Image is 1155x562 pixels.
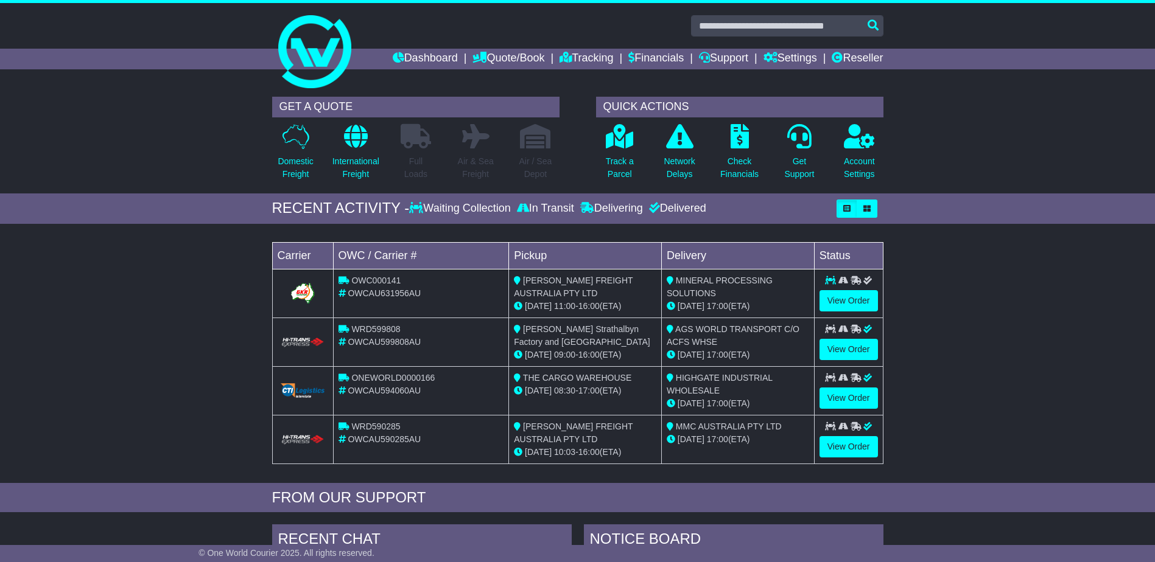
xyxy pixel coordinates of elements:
[272,97,560,117] div: GET A QUOTE
[525,447,552,457] span: [DATE]
[554,301,575,311] span: 11:00
[578,301,600,311] span: 16:00
[333,242,509,269] td: OWC / Carrier #
[678,350,704,359] span: [DATE]
[514,276,633,298] span: [PERSON_NAME] FREIGHT AUSTRALIA PTY LTD
[272,242,333,269] td: Carrier
[332,155,379,181] p: International Freight
[393,49,458,69] a: Dashboard
[678,301,704,311] span: [DATE]
[277,123,314,187] a: DomesticFreight
[667,349,809,361] div: (ETA)
[820,436,878,457] a: View Order
[707,350,728,359] span: 17:00
[764,49,817,69] a: Settings
[667,276,773,298] span: MINERAL PROCESSING SOLUTIONS
[678,398,704,408] span: [DATE]
[401,155,431,181] p: Full Loads
[667,433,809,446] div: (ETA)
[707,301,728,311] span: 17:00
[667,300,809,313] div: (ETA)
[628,49,684,69] a: Financials
[596,97,883,117] div: QUICK ACTIONS
[578,386,600,395] span: 17:00
[832,49,883,69] a: Reseller
[554,386,575,395] span: 08:30
[280,434,326,446] img: HiTrans.png
[699,49,748,69] a: Support
[272,524,572,557] div: RECENT CHAT
[676,421,782,431] span: MMC AUSTRALIA PTY LTD
[663,123,695,187] a: NetworkDelays
[605,123,634,187] a: Track aParcel
[514,202,577,215] div: In Transit
[661,242,814,269] td: Delivery
[584,524,883,557] div: NOTICE BOARD
[667,324,799,347] span: AGS WORLD TRANSPORT C/O ACFS WHSE
[351,324,400,334] span: WRD599808
[843,123,876,187] a: AccountSettings
[525,350,552,359] span: [DATE]
[820,290,878,311] a: View Order
[820,339,878,360] a: View Order
[409,202,513,215] div: Waiting Collection
[820,387,878,409] a: View Order
[458,155,494,181] p: Air & Sea Freight
[351,421,400,431] span: WRD590285
[351,373,435,383] span: ONEWORLD0000166
[606,155,634,181] p: Track a Parcel
[525,386,552,395] span: [DATE]
[814,242,883,269] td: Status
[348,386,421,395] span: OWCAU594060AU
[272,489,883,507] div: FROM OUR SUPPORT
[472,49,544,69] a: Quote/Book
[514,324,650,347] span: [PERSON_NAME] Strathalbyn Factory and [GEOGRAPHIC_DATA]
[523,373,631,383] span: THE CARGO WAREHOUSE
[280,337,326,349] img: HiTrans.png
[578,350,600,359] span: 16:00
[554,447,575,457] span: 10:03
[784,123,815,187] a: GetSupport
[272,199,410,217] div: RECENT ACTIVITY -
[509,242,662,269] td: Pickup
[514,349,656,361] div: - (ETA)
[348,288,421,298] span: OWCAU631956AU
[514,421,633,444] span: [PERSON_NAME] FREIGHT AUSTRALIA PTY LTD
[720,155,759,181] p: Check Financials
[707,398,728,408] span: 17:00
[348,434,421,444] span: OWCAU590285AU
[554,350,575,359] span: 09:00
[519,155,552,181] p: Air / Sea Depot
[351,276,401,285] span: OWC000141
[514,446,656,459] div: - (ETA)
[664,155,695,181] p: Network Delays
[332,123,380,187] a: InternationalFreight
[280,383,326,398] img: GetCarrierServiceLogo
[198,548,374,558] span: © One World Courier 2025. All rights reserved.
[289,281,317,305] img: GetCarrierServiceLogo
[646,202,706,215] div: Delivered
[514,300,656,313] div: - (ETA)
[678,434,704,444] span: [DATE]
[844,155,875,181] p: Account Settings
[514,384,656,397] div: - (ETA)
[278,155,313,181] p: Domestic Freight
[525,301,552,311] span: [DATE]
[578,447,600,457] span: 16:00
[667,397,809,410] div: (ETA)
[560,49,613,69] a: Tracking
[577,202,646,215] div: Delivering
[720,123,759,187] a: CheckFinancials
[667,373,773,395] span: HIGHGATE INDUSTRIAL WHOLESALE
[784,155,814,181] p: Get Support
[348,337,421,347] span: OWCAU599808AU
[707,434,728,444] span: 17:00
